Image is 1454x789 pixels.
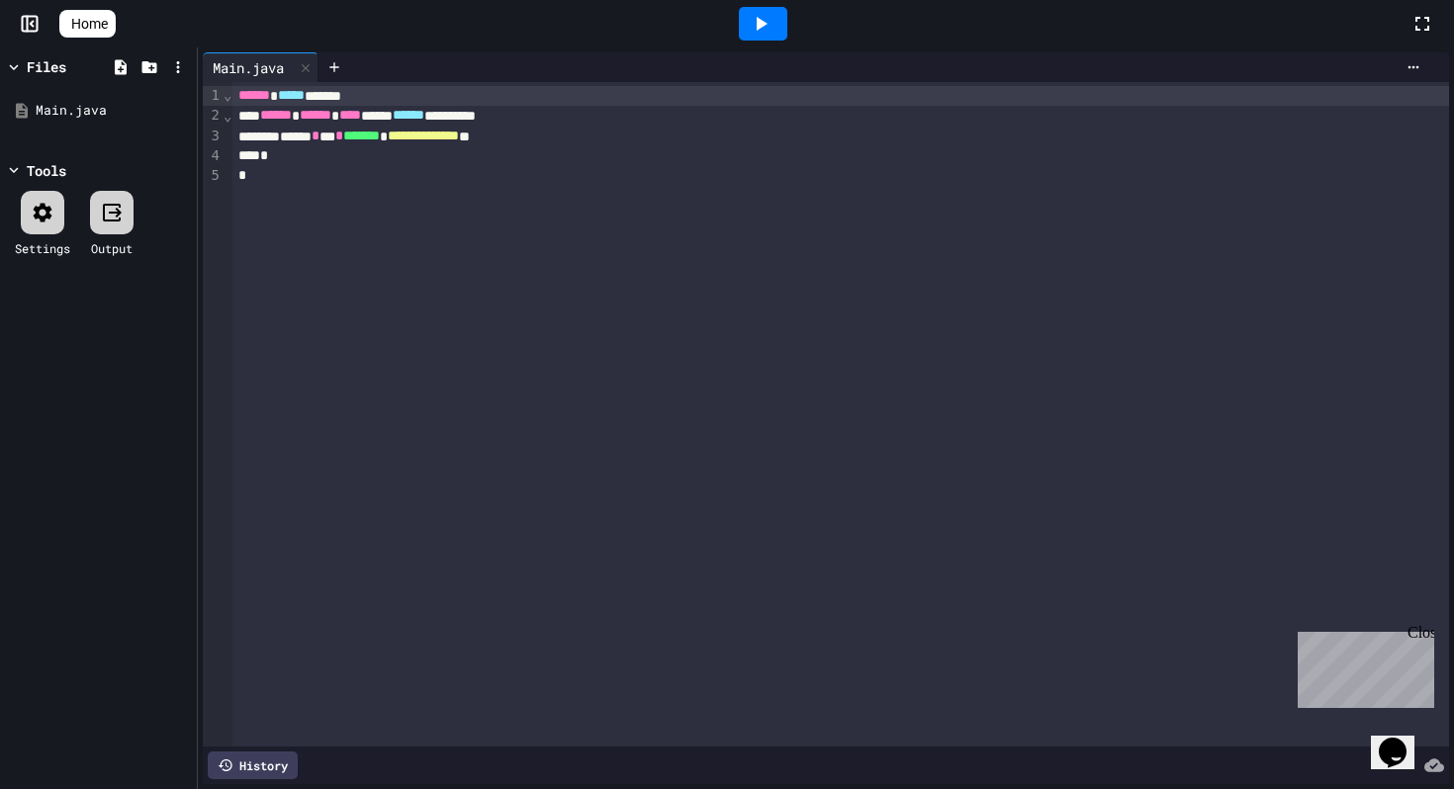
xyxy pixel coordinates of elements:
[203,86,223,106] div: 1
[203,146,223,166] div: 4
[223,87,232,103] span: Fold line
[59,10,116,38] a: Home
[203,57,294,78] div: Main.java
[1290,624,1434,708] iframe: chat widget
[223,108,232,124] span: Fold line
[203,106,223,126] div: 2
[71,14,108,34] span: Home
[203,127,223,146] div: 3
[36,101,190,121] div: Main.java
[27,56,66,77] div: Files
[91,239,133,257] div: Output
[27,160,66,181] div: Tools
[208,751,298,779] div: History
[15,239,70,257] div: Settings
[203,166,223,186] div: 5
[1371,710,1434,769] iframe: chat widget
[203,52,318,82] div: Main.java
[8,8,136,126] div: Chat with us now!Close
